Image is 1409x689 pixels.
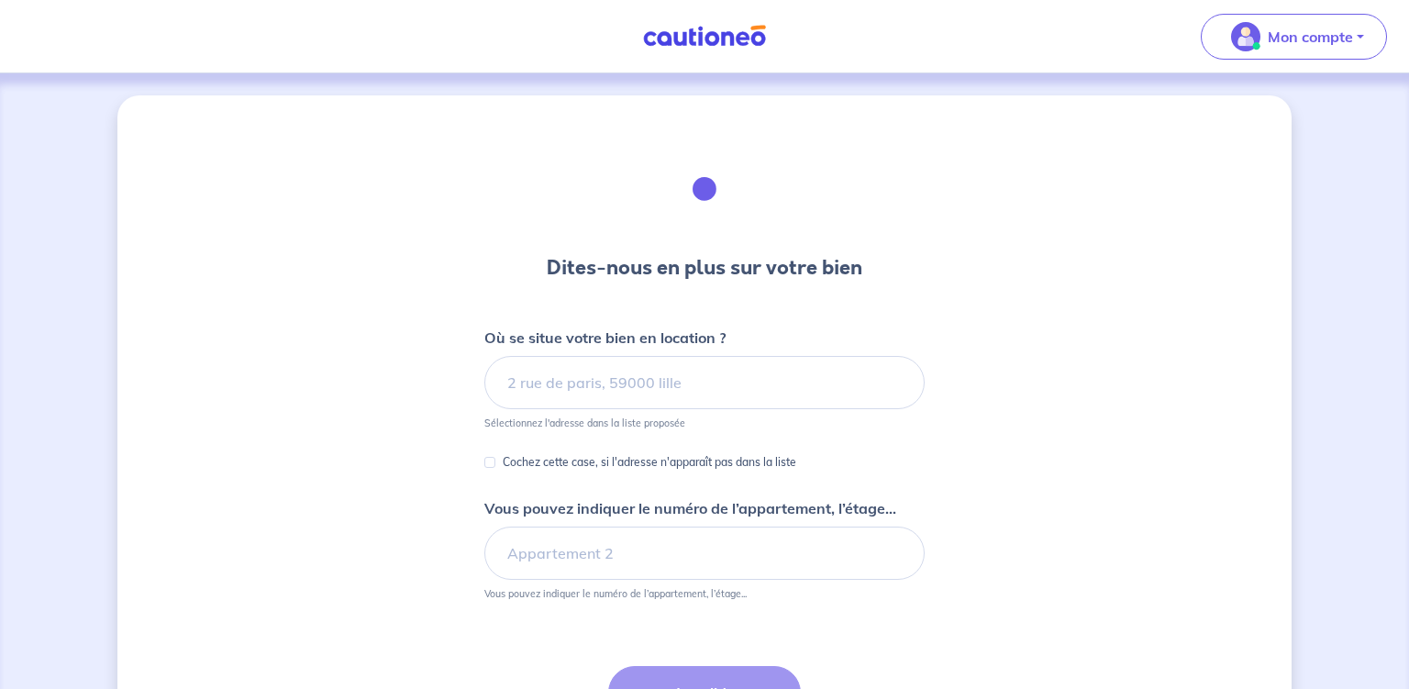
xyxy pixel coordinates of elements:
p: Où se situe votre bien en location ? [484,327,726,349]
img: illu_houses.svg [655,139,754,239]
p: Vous pouvez indiquer le numéro de l’appartement, l’étage... [484,497,896,519]
p: Cochez cette case, si l'adresse n'apparaît pas dans la liste [503,451,796,473]
p: Mon compte [1268,26,1353,48]
img: illu_account_valid_menu.svg [1231,22,1260,51]
button: illu_account_valid_menu.svgMon compte [1201,14,1387,60]
h3: Dites-nous en plus sur votre bien [547,253,862,283]
img: Cautioneo [636,25,773,48]
p: Vous pouvez indiquer le numéro de l’appartement, l’étage... [484,587,747,600]
input: Appartement 2 [484,527,925,580]
input: 2 rue de paris, 59000 lille [484,356,925,409]
p: Sélectionnez l'adresse dans la liste proposée [484,417,685,429]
